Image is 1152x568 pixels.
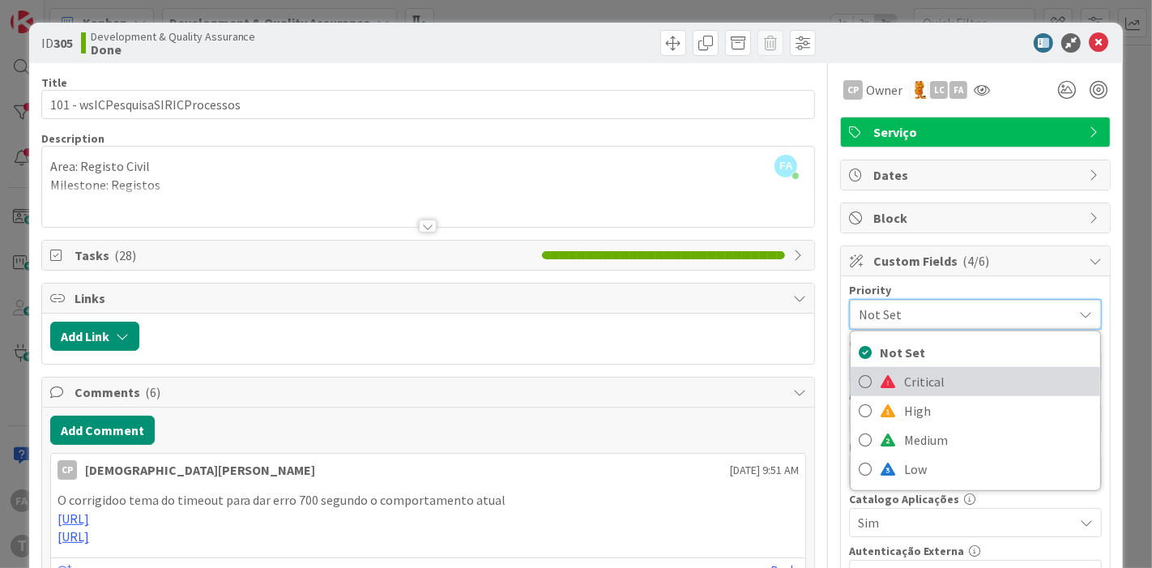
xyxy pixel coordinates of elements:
span: Custom Fields [873,251,1081,271]
span: Links [75,288,786,308]
div: Priority [849,284,1102,296]
a: [URL] [58,510,89,527]
div: FA [949,81,967,99]
span: Description [41,131,105,146]
a: Medium [851,425,1100,455]
p: Milestone: Registos [50,176,807,194]
span: [DATE] 9:51 AM [730,462,799,479]
span: Dates [873,165,1081,185]
a: Low [851,455,1100,484]
div: Milestone [849,442,1102,453]
span: Tasks [75,246,535,265]
label: Title [41,75,67,90]
span: Block [873,208,1081,228]
input: type card name here... [41,90,816,119]
b: 305 [53,35,73,51]
span: Not Set [859,303,1065,326]
p: O corrigidoo tema do timeout para dar erro 700 segundo o comportamento atual [58,491,800,510]
span: Owner [866,80,902,100]
button: Add Comment [50,416,155,445]
div: CP [843,80,863,100]
div: LC [930,81,948,99]
div: Catalogo Aplicações [849,493,1102,505]
a: High [851,396,1100,425]
a: [URL] [58,528,89,545]
span: High [904,399,1092,423]
span: Comments [75,382,786,402]
button: Add Link [50,322,139,351]
span: Serviço [873,122,1081,142]
div: CP [58,460,77,480]
p: Area: Registo Civil [50,157,807,176]
span: ( 28 ) [114,247,136,263]
div: Autenticação Externa [849,545,1102,557]
span: Medium [904,428,1092,452]
span: ( 6 ) [145,384,160,400]
span: Sim [858,511,1065,534]
div: Complexidade [849,338,1102,349]
div: Area [849,390,1102,401]
b: Done [91,43,256,56]
a: Not Set [851,338,1100,367]
a: Critical [851,367,1100,396]
span: Development & Quality Assurance [91,30,256,43]
div: [DEMOGRAPHIC_DATA][PERSON_NAME] [85,460,316,480]
img: RL [911,81,928,99]
span: Critical [904,369,1092,394]
span: ( 4/6 ) [962,253,989,269]
span: Low [904,457,1092,481]
span: FA [774,155,797,177]
span: Not Set [880,340,1092,365]
span: ID [41,33,73,53]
